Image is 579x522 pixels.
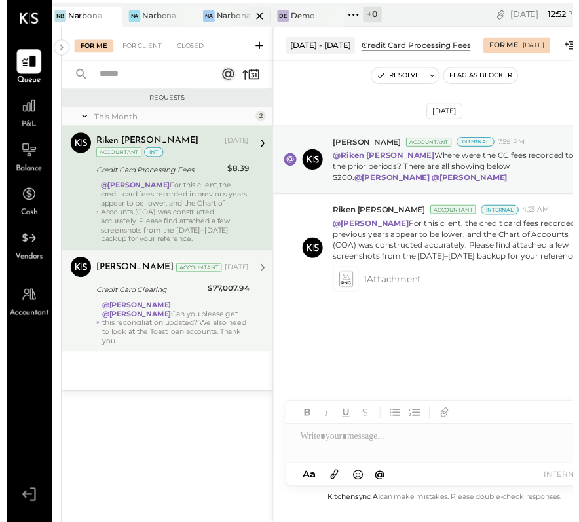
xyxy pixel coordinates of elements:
div: Accountant [409,141,455,150]
span: 1 Attachment [365,272,424,299]
div: Credit Card Processing Fees [364,41,475,52]
span: [PERSON_NAME] [334,140,403,151]
span: Vendors [9,257,37,269]
a: Balance [1,141,45,179]
div: Na [201,10,213,22]
div: Narbona Boca Ratōn [63,10,99,22]
div: Internal [485,210,524,219]
span: 7:59 PM [502,140,531,151]
div: $77,007.94 [206,288,248,301]
button: Add URL [439,413,457,430]
div: Credit Card Clearing [92,289,202,303]
div: Na [125,10,137,22]
button: Aa [299,478,320,493]
div: copy link [499,8,512,22]
div: [DATE] [430,105,466,122]
strong: @Riken [PERSON_NAME] [334,154,438,164]
span: Accountant [3,315,43,327]
button: Unordered List [389,413,406,430]
div: De [277,10,289,22]
span: Balance [9,167,37,179]
button: Bold [299,413,316,430]
div: Narbona at [GEOGRAPHIC_DATA] LLC [215,10,251,22]
span: @ [377,479,387,491]
div: Accountant [434,210,480,219]
button: Strikethrough [358,413,375,430]
button: Underline [339,413,356,430]
div: Closed [168,41,208,54]
strong: @[PERSON_NAME] [334,223,411,233]
div: Narbona at Cocowalk LLC [139,10,175,22]
a: Vendors [1,231,45,269]
button: @ [373,477,391,493]
div: Requests [63,96,266,105]
strong: @[PERSON_NAME] [356,176,433,186]
div: 2 [255,113,265,124]
div: Internal [460,140,499,150]
div: Can you please get this reconciliation updated? We also need to look at the Toast loan accounts. ... [98,307,248,353]
div: Credit Card Processing Fees [92,167,222,180]
div: This Month [90,113,252,124]
span: Riken [PERSON_NAME] [334,209,428,220]
div: Demo [291,10,316,22]
strong: @[PERSON_NAME] [98,307,168,316]
button: Ordered List [409,413,426,430]
a: Cash [1,186,45,224]
button: Flag as Blocker [447,69,523,85]
a: Accountant [1,289,45,327]
div: For Me [69,41,109,54]
button: Italic [319,413,336,430]
span: Queue [11,77,35,88]
div: Riken [PERSON_NAME] [92,138,196,151]
div: For Client [112,41,165,54]
span: 4:23 AM [527,209,555,219]
span: P&L [16,122,31,134]
div: Accountant [174,269,220,278]
div: int [141,151,160,160]
strong: @[PERSON_NAME] [98,316,168,326]
div: [PERSON_NAME] [92,267,171,280]
div: [DATE] - [DATE] [286,38,356,54]
strong: @[PERSON_NAME] [96,185,167,194]
span: a [310,479,316,491]
div: [DATE] [223,269,248,279]
div: Accountant [92,151,138,160]
span: Cash [14,212,31,224]
div: + 0 [365,7,384,23]
div: [DATE] [223,139,248,149]
a: P&L [1,96,45,134]
strong: @[PERSON_NAME] [435,176,512,186]
div: $8.39 [226,166,248,179]
button: Resolve [373,69,428,85]
a: Queue [1,50,45,88]
div: For this client, the credit card fees recorded in previous years appear to be lower, and the Char... [96,185,248,249]
div: NB [49,10,61,22]
div: For Me [494,41,523,52]
div: [DATE] [528,42,550,51]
